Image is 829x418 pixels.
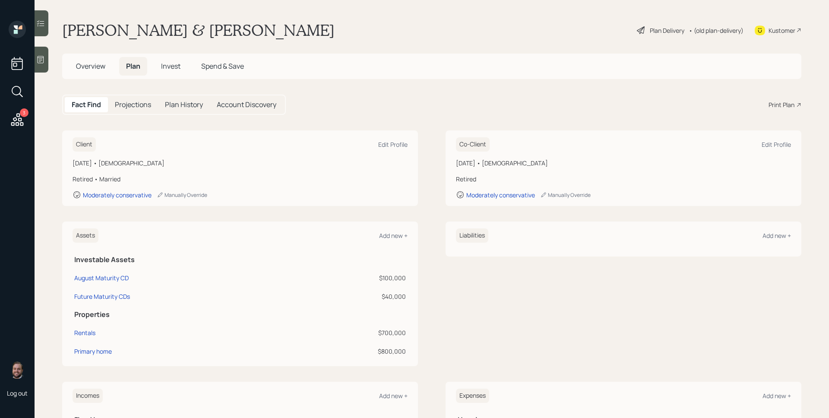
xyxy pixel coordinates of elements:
div: Moderately conservative [83,191,152,199]
h6: Co-Client [456,137,490,152]
div: Add new + [763,231,791,240]
h5: Plan History [165,101,203,109]
div: Edit Profile [762,140,791,149]
div: Plan Delivery [650,26,684,35]
div: Primary home [74,347,112,356]
h5: Investable Assets [74,256,406,264]
div: 3 [20,108,28,117]
div: • (old plan-delivery) [689,26,744,35]
div: [DATE] • [DEMOGRAPHIC_DATA] [73,158,408,168]
div: $40,000 [293,292,406,301]
div: Kustomer [769,26,795,35]
div: Manually Override [157,191,207,199]
h6: Assets [73,228,98,243]
h6: Liabilities [456,228,488,243]
span: Plan [126,61,140,71]
div: Log out [7,389,28,397]
div: $700,000 [293,328,406,337]
div: Retired • Married [73,174,408,184]
span: Invest [161,61,180,71]
div: [DATE] • [DEMOGRAPHIC_DATA] [456,158,791,168]
div: Print Plan [769,100,794,109]
div: Add new + [379,392,408,400]
div: Edit Profile [378,140,408,149]
h1: [PERSON_NAME] & [PERSON_NAME] [62,21,335,40]
h6: Expenses [456,389,489,403]
h6: Client [73,137,96,152]
h5: Properties [74,310,406,319]
div: August Maturity CD [74,273,129,282]
div: $800,000 [293,347,406,356]
h5: Projections [115,101,151,109]
div: Future Maturity CDs [74,292,130,301]
h5: Account Discovery [217,101,276,109]
span: Spend & Save [201,61,244,71]
div: Manually Override [540,191,591,199]
span: Overview [76,61,105,71]
div: Rentals [74,328,95,337]
div: $100,000 [293,273,406,282]
div: Add new + [379,231,408,240]
img: james-distasi-headshot.png [9,361,26,379]
div: Retired [456,174,791,184]
h6: Incomes [73,389,103,403]
div: Moderately conservative [466,191,535,199]
div: Add new + [763,392,791,400]
h5: Fact Find [72,101,101,109]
